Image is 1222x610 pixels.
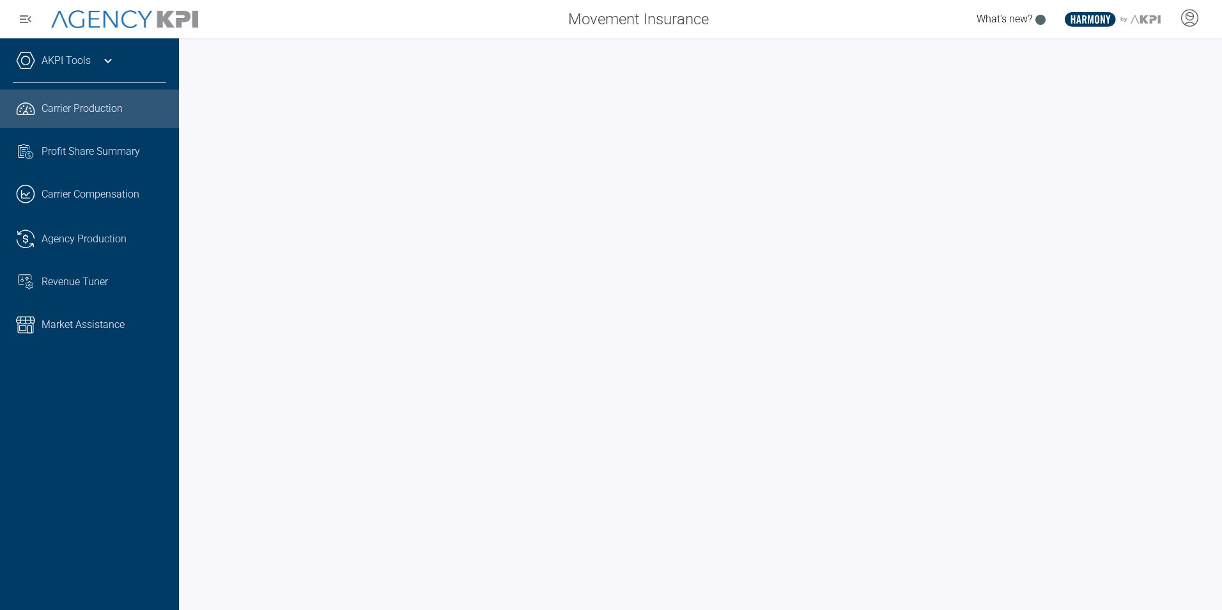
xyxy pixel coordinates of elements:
[568,8,709,31] span: Movement Insurance
[42,274,108,290] span: Revenue Tuner
[42,144,140,159] span: Profit Share Summary
[42,187,139,202] span: Carrier Compensation
[42,101,123,116] span: Carrier Production
[42,317,125,332] span: Market Assistance
[42,53,91,68] a: AKPI Tools
[51,10,198,29] img: AgencyKPI
[42,231,127,247] span: Agency Production
[977,13,1032,25] span: What's new?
